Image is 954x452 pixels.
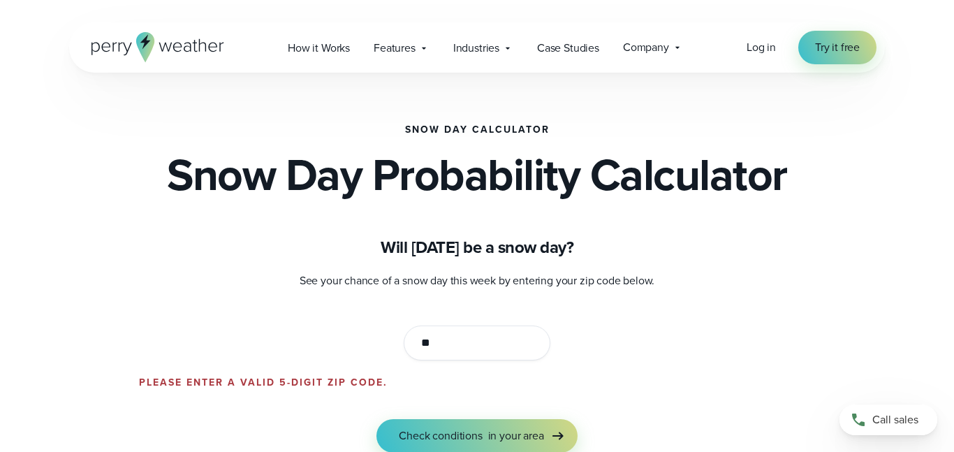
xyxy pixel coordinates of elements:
[815,39,860,56] span: Try it free
[374,40,416,57] span: Features
[747,39,776,56] a: Log in
[839,404,937,435] a: Call sales
[623,39,669,56] span: Company
[525,34,611,62] a: Case Studies
[167,152,787,197] h2: Snow Day Probability Calculator
[139,236,815,258] h1: Will [DATE] be a snow day?
[872,411,918,428] span: Call sales
[798,31,876,64] a: Try it free
[488,428,544,444] span: in your area
[276,34,362,62] a: How it Works
[537,40,599,57] span: Case Studies
[747,39,776,55] span: Log in
[139,377,815,388] p: Please enter a valid 5-digit zip code.
[139,272,815,289] p: See your chance of a snow day this week by entering your zip code below.
[288,40,350,57] span: How it Works
[453,40,499,57] span: Industries
[405,124,550,136] h1: Snow Day Calculator
[399,428,482,444] span: Check conditions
